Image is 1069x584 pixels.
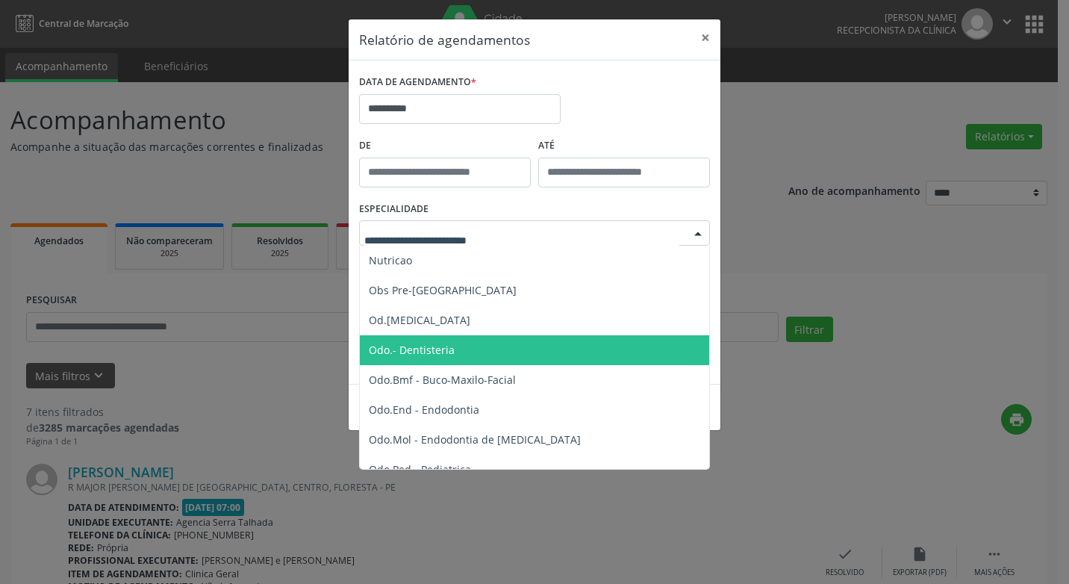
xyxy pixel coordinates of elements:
span: Od.[MEDICAL_DATA] [369,313,470,327]
span: Nutricao [369,253,412,267]
span: Obs Pre-[GEOGRAPHIC_DATA] [369,283,517,297]
label: ESPECIALIDADE [359,198,428,221]
span: Odo.Mol - Endodontia de [MEDICAL_DATA] [369,432,581,447]
span: Odo.Ped - Pediatrica [369,462,471,476]
label: DATA DE AGENDAMENTO [359,71,476,94]
span: Odo.End - Endodontia [369,403,479,417]
h5: Relatório de agendamentos [359,30,530,49]
span: Odo.Bmf - Buco-Maxilo-Facial [369,373,516,387]
button: Close [691,19,720,56]
label: De [359,134,531,158]
span: Odo.- Dentisteria [369,343,455,357]
label: ATÉ [538,134,710,158]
